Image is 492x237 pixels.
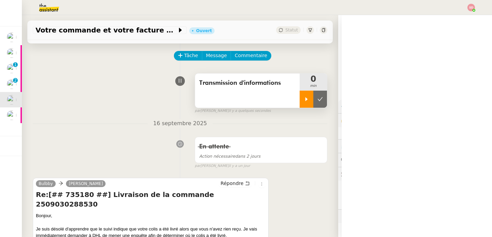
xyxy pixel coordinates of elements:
span: Commentaire [235,52,267,60]
span: dans 2 jours [199,154,260,159]
img: svg [467,4,475,11]
span: 0 [300,75,327,83]
div: 💬Commentaires [338,153,492,167]
span: min [300,83,327,89]
span: il y a quelques secondes [229,108,271,114]
span: 🔐 [341,116,385,124]
nz-badge-sup: 1 [13,62,18,67]
span: il y a un jour [229,163,250,169]
button: Message [202,51,231,61]
span: 16 septembre 2025 [148,119,213,128]
span: 💬 [341,157,385,162]
button: Tâche [174,51,202,61]
span: En attente [199,144,229,150]
span: Message [206,52,227,60]
div: Bonjour, [36,212,265,219]
img: users%2FNsDxpgzytqOlIY2WSYlFcHtx26m1%2Favatar%2F8901.jpg [7,64,16,73]
span: Répondre [221,180,244,187]
h4: Re:[## 735180 ##] Livraison de la commande 2509030288530 [36,190,265,209]
span: 🕵️ [341,171,426,176]
div: 🔐Données client [338,114,492,127]
span: par [195,163,201,169]
img: users%2FpftfpH3HWzRMeZpe6E7kXDgO5SJ3%2Favatar%2Fa3cc7090-f8ed-4df9-82e0-3c63ac65f9dd [7,95,16,105]
div: 🧴Autres [338,210,492,223]
span: Votre commande et votre facture 2509030288530 [36,27,177,34]
img: users%2FdHO1iM5N2ObAeWsI96eSgBoqS9g1%2Favatar%2Fdownload.png [7,79,16,89]
button: Répondre [218,180,252,187]
div: ⚙️Procédures [338,100,492,113]
span: ⚙️ [341,103,377,110]
span: par [195,108,201,114]
img: users%2FNsDxpgzytqOlIY2WSYlFcHtx26m1%2Favatar%2F8901.jpg [7,32,16,42]
div: 🕵️Autres demandes en cours 5 [338,167,492,181]
span: Transmission d'informations [199,78,296,88]
button: Commentaire [231,51,271,61]
img: users%2FlTfsyV2F6qPWZMLkCFFmx0QkZeu2%2Favatar%2FChatGPT%20Image%201%20aou%CC%82t%202025%2C%2011_0... [7,110,16,120]
nz-badge-sup: 2 [13,78,18,83]
span: [PERSON_NAME] [69,181,103,186]
span: Action nécessaire [199,154,235,159]
div: Ouvert [196,29,212,33]
span: Statut [285,28,298,32]
span: Tâche [184,52,198,60]
small: [PERSON_NAME] [195,163,250,169]
span: 🧴 [341,213,362,219]
span: ⏲️ [341,143,391,149]
small: [PERSON_NAME] [195,108,271,114]
span: Bulbby [39,181,53,186]
p: 1 [14,62,17,68]
div: ⏲️Tâches 16:43 [338,140,492,153]
img: users%2FCDJVjuAsmVStpVqKOeKkcoetDMn2%2Favatar%2F44a7b7d8-5199-43a6-8c74-33874b1d764c [7,48,16,58]
p: 2 [14,78,17,84]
